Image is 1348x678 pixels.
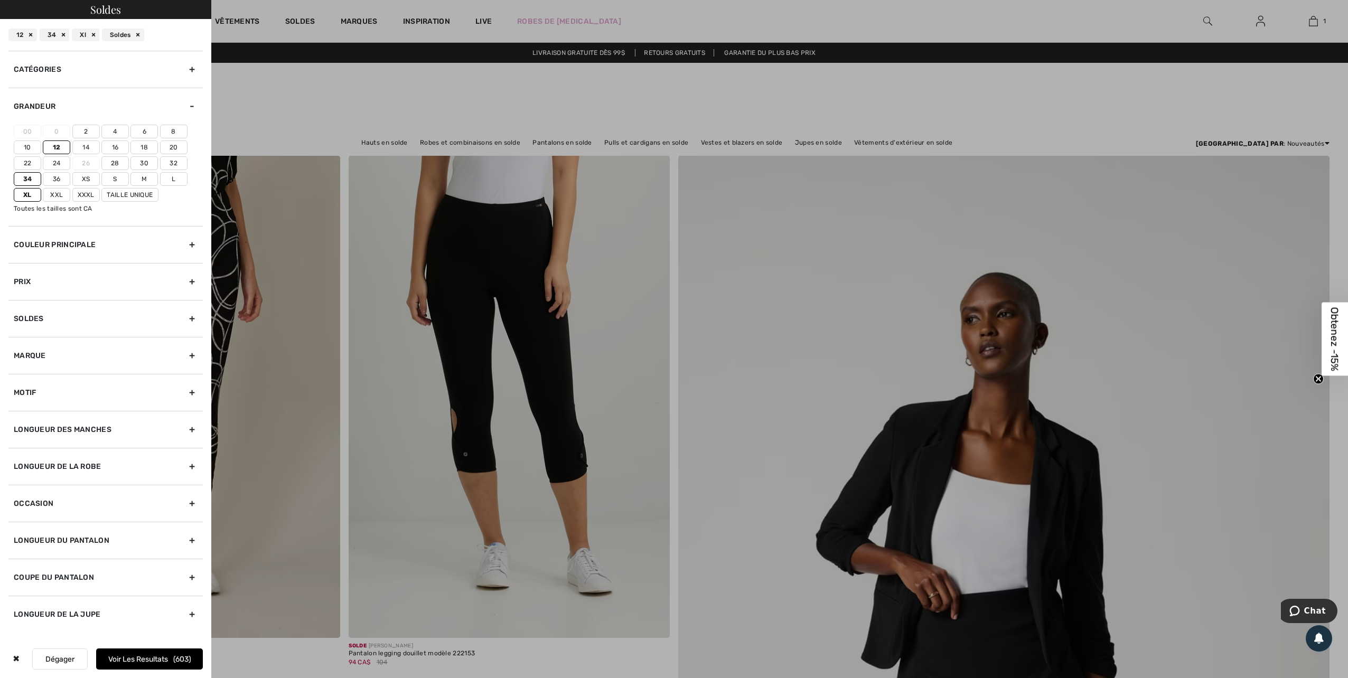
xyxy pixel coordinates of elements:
[8,226,203,263] div: Couleur Principale
[72,172,100,186] label: Xs
[8,88,203,125] div: Grandeur
[72,125,100,138] label: 2
[8,51,203,88] div: Catégories
[160,156,188,170] label: 32
[43,156,70,170] label: 24
[8,337,203,374] div: Marque
[8,300,203,337] div: Soldes
[8,522,203,559] div: Longueur du pantalon
[96,648,203,670] button: Voir les resultats603
[160,172,188,186] label: L
[43,125,70,138] label: 0
[160,140,188,154] label: 20
[43,140,70,154] label: 12
[1313,374,1324,384] button: Close teaser
[101,188,158,202] label: Taille Unique
[14,140,41,154] label: 10
[130,125,158,138] label: 6
[72,188,100,202] label: Xxxl
[130,172,158,186] label: M
[8,648,24,670] div: ✖
[102,29,144,41] div: Soldes
[173,655,191,664] span: 603
[14,188,41,202] label: Xl
[8,559,203,596] div: Coupe du pantalon
[43,172,70,186] label: 36
[72,140,100,154] label: 14
[32,648,88,670] button: Dégager
[72,156,100,170] label: 26
[8,485,203,522] div: Occasion
[101,172,129,186] label: S
[8,411,203,448] div: Longueur des manches
[14,172,41,186] label: 34
[1322,303,1348,376] div: Obtenez -15%Close teaser
[14,125,41,138] label: 00
[8,263,203,300] div: Prix
[130,156,158,170] label: 30
[14,204,203,213] div: Toutes les tailles sont CA
[8,29,37,41] div: 12
[101,156,129,170] label: 28
[72,29,99,41] div: Xl
[8,374,203,411] div: Motif
[101,125,129,138] label: 4
[160,125,188,138] label: 8
[43,188,70,202] label: Xxl
[8,596,203,633] div: Longueur de la jupe
[40,29,70,41] div: 34
[1329,307,1341,371] span: Obtenez -15%
[1281,599,1337,625] iframe: Ouvre un widget dans lequel vous pouvez chatter avec l’un de nos agents
[8,448,203,485] div: Longueur de la robe
[14,156,41,170] label: 22
[101,140,129,154] label: 16
[130,140,158,154] label: 18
